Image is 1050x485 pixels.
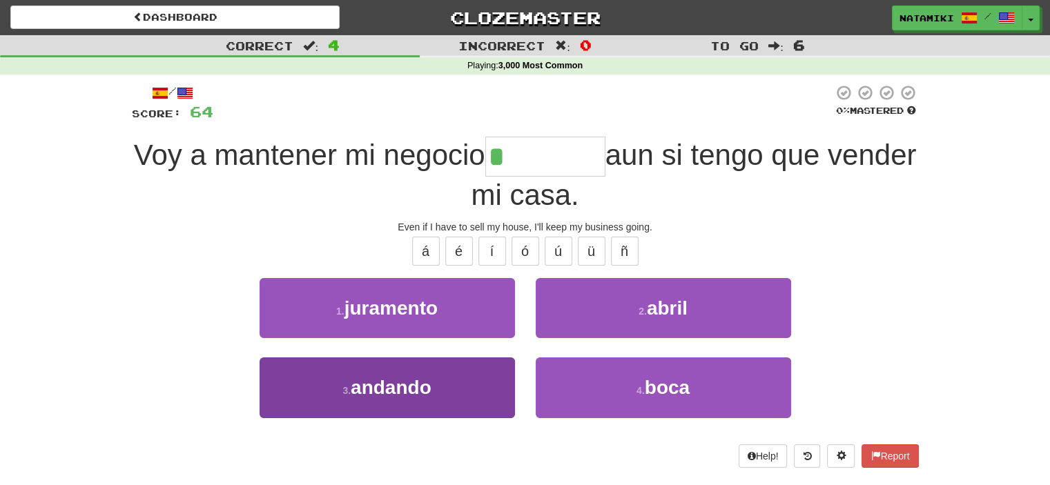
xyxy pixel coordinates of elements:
button: ú [545,237,572,266]
span: 64 [190,103,213,120]
span: : [555,40,570,52]
small: 3 . [342,385,351,396]
span: aun si tengo que vender mi casa. [471,139,916,211]
button: í [478,237,506,266]
small: 4 . [636,385,645,396]
a: Clozemaster [360,6,690,30]
span: boca [645,377,690,398]
button: 2.abril [536,278,791,338]
span: / [984,11,991,21]
div: Even if I have to sell my house, I'll keep my business going. [132,220,919,234]
button: á [412,237,440,266]
button: ó [512,237,539,266]
button: 4.boca [536,357,791,417]
a: NataMiki / [892,6,1022,30]
small: 1 . [336,306,344,317]
a: Dashboard [10,6,340,29]
button: ü [578,237,605,266]
button: ñ [611,237,639,266]
button: Help! [739,444,788,468]
span: 0 % [836,105,850,116]
span: Incorrect [458,39,545,52]
span: 0 [580,37,592,53]
span: juramento [344,297,438,319]
span: To go [710,39,759,52]
span: : [768,40,784,52]
span: Correct [226,39,293,52]
button: 3.andando [260,357,515,417]
strong: 3,000 Most Common [498,61,583,70]
span: Voy a mantener mi negocio [134,139,485,171]
span: NataMiki [900,12,954,24]
button: 1.juramento [260,278,515,338]
span: 4 [328,37,340,53]
div: Mastered [833,105,919,117]
div: / [132,84,213,101]
small: 2 . [639,306,647,317]
button: Report [862,444,918,468]
button: Round history (alt+y) [794,444,820,468]
button: é [445,237,473,266]
span: : [303,40,318,52]
span: andando [351,377,431,398]
span: Score: [132,108,182,119]
span: abril [647,297,688,319]
span: 6 [793,37,805,53]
